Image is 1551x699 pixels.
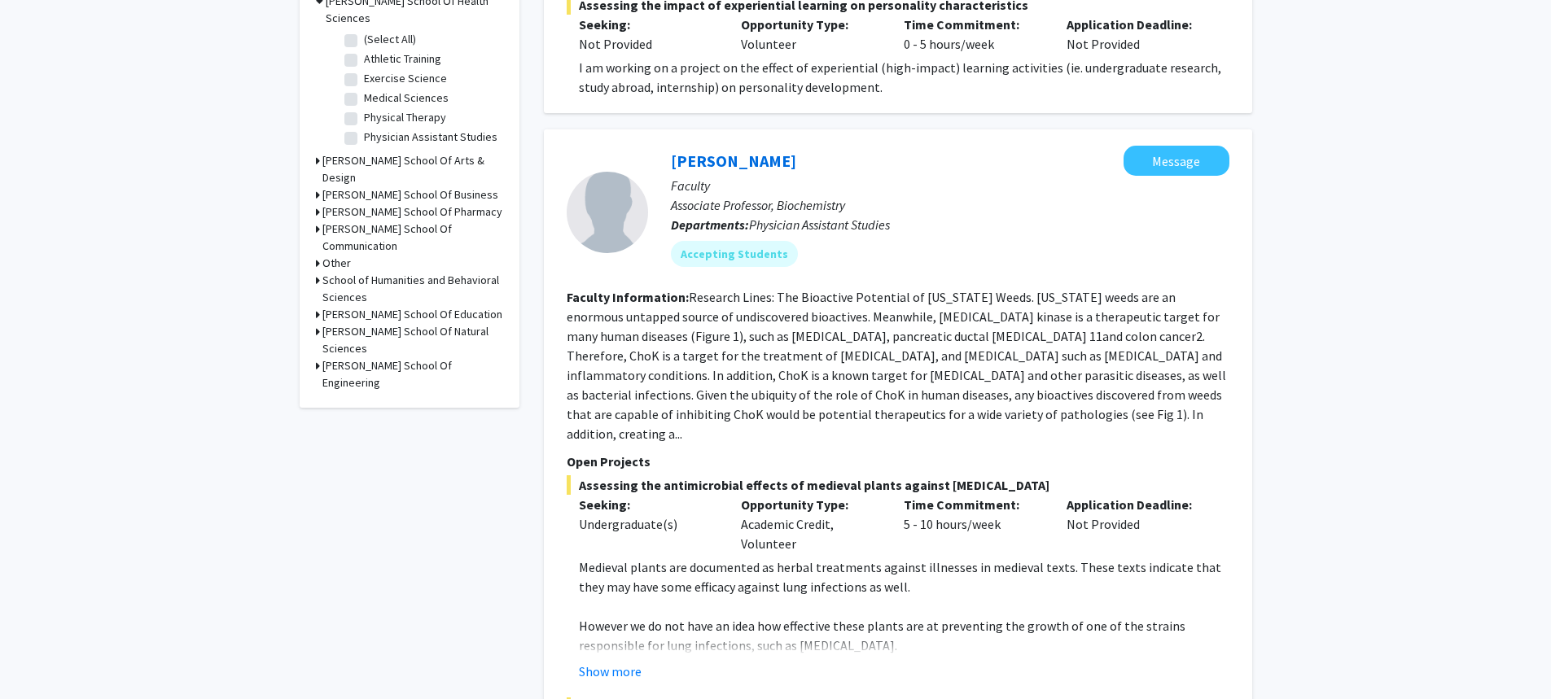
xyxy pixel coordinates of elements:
h3: [PERSON_NAME] School Of Natural Sciences [322,323,503,357]
label: Athletic Training [364,50,441,68]
div: Undergraduate(s) [579,514,717,534]
label: Physician Assistant Studies [364,129,497,146]
h3: [PERSON_NAME] School Of Communication [322,221,503,255]
label: Physical Therapy [364,109,446,126]
b: Departments: [671,216,749,233]
iframe: Chat [12,626,69,687]
span: Assessing the antimicrobial effects of medieval plants against [MEDICAL_DATA] [567,475,1229,495]
h3: [PERSON_NAME] School Of Business [322,186,498,203]
p: Associate Professor, Biochemistry [671,195,1229,215]
h3: [PERSON_NAME] School Of Pharmacy [322,203,502,221]
div: Academic Credit, Volunteer [729,495,892,553]
p: Seeking: [579,495,717,514]
h3: [PERSON_NAME] School Of Engineering [322,357,503,391]
label: (Select All) [364,31,416,48]
p: Application Deadline: [1067,495,1205,514]
button: Message Tahl Zimmerman [1124,146,1229,176]
h3: [PERSON_NAME] School Of Arts & Design [322,152,503,186]
p: Time Commitment: [904,495,1042,514]
div: Not Provided [579,34,717,54]
h3: Other [322,255,351,272]
h3: [PERSON_NAME] School Of Education [322,306,502,323]
p: Open Projects [567,452,1229,471]
div: Not Provided [1054,495,1217,553]
p: Opportunity Type: [741,15,879,34]
fg-read-more: Research Lines: The Bioactive Potential of [US_STATE] Weeds. [US_STATE] weeds are an enormous unt... [567,289,1226,442]
button: Show more [579,662,642,681]
p: Opportunity Type: [741,495,879,514]
h3: School of Humanities and Behavioral Sciences [322,272,503,306]
p: I am working on a project on the effect of experiential (high-impact) learning activities (ie. un... [579,58,1229,97]
div: Not Provided [1054,15,1217,54]
p: Time Commitment: [904,15,1042,34]
a: [PERSON_NAME] [671,151,796,171]
p: Medieval plants are documented as herbal treatments against illnesses in medieval texts. These te... [579,557,1229,596]
div: Volunteer [729,15,892,54]
p: Application Deadline: [1067,15,1205,34]
p: However we do not have an idea how effective these plants are at preventing the growth of one of ... [579,616,1229,655]
mat-chip: Accepting Students [671,241,798,267]
p: Seeking: [579,15,717,34]
div: 5 - 10 hours/week [892,495,1054,553]
span: Physician Assistant Studies [749,216,890,233]
p: Faculty [671,176,1229,195]
b: Faculty Information: [567,289,689,305]
label: Exercise Science [364,70,447,87]
label: Medical Sciences [364,90,449,107]
div: 0 - 5 hours/week [892,15,1054,54]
